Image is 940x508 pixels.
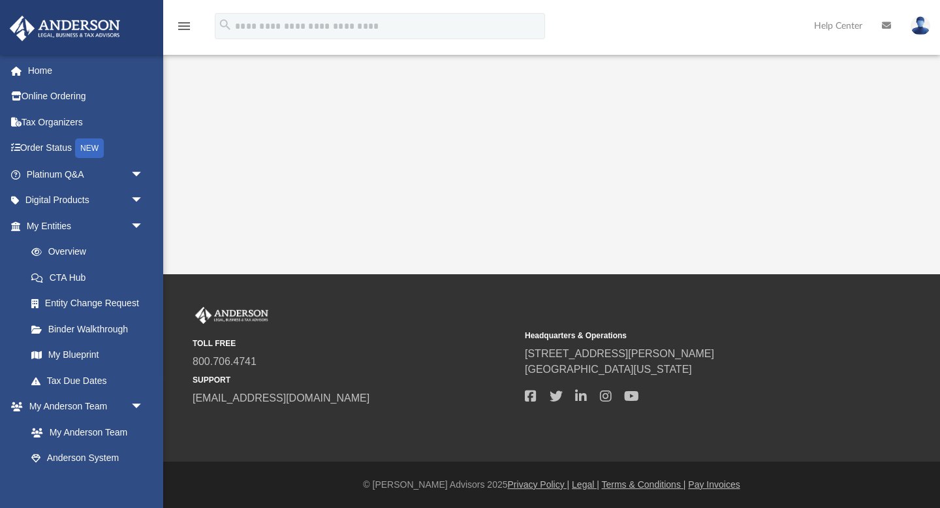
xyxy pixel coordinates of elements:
[193,356,257,367] a: 800.706.4741
[131,161,157,188] span: arrow_drop_down
[176,18,192,34] i: menu
[193,374,516,386] small: SUPPORT
[688,479,740,490] a: Pay Invoices
[525,364,692,375] a: [GEOGRAPHIC_DATA][US_STATE]
[218,18,232,32] i: search
[525,348,714,359] a: [STREET_ADDRESS][PERSON_NAME]
[9,213,163,239] a: My Entitiesarrow_drop_down
[9,109,163,135] a: Tax Organizers
[9,187,163,214] a: Digital Productsarrow_drop_down
[6,16,124,41] img: Anderson Advisors Platinum Portal
[18,239,163,265] a: Overview
[131,394,157,421] span: arrow_drop_down
[911,16,930,35] img: User Pic
[572,479,599,490] a: Legal |
[9,135,163,162] a: Order StatusNEW
[508,479,570,490] a: Privacy Policy |
[9,84,163,110] a: Online Ordering
[9,394,157,420] a: My Anderson Teamarrow_drop_down
[193,307,271,324] img: Anderson Advisors Platinum Portal
[176,25,192,34] a: menu
[18,419,150,445] a: My Anderson Team
[131,187,157,214] span: arrow_drop_down
[602,479,686,490] a: Terms & Conditions |
[193,392,369,404] a: [EMAIL_ADDRESS][DOMAIN_NAME]
[18,316,163,342] a: Binder Walkthrough
[193,338,516,349] small: TOLL FREE
[9,57,163,84] a: Home
[18,445,157,471] a: Anderson System
[75,138,104,158] div: NEW
[18,264,163,291] a: CTA Hub
[163,478,940,492] div: © [PERSON_NAME] Advisors 2025
[9,161,163,187] a: Platinum Q&Aarrow_drop_down
[18,342,157,368] a: My Blueprint
[131,213,157,240] span: arrow_drop_down
[525,330,848,341] small: Headquarters & Operations
[18,368,163,394] a: Tax Due Dates
[18,291,163,317] a: Entity Change Request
